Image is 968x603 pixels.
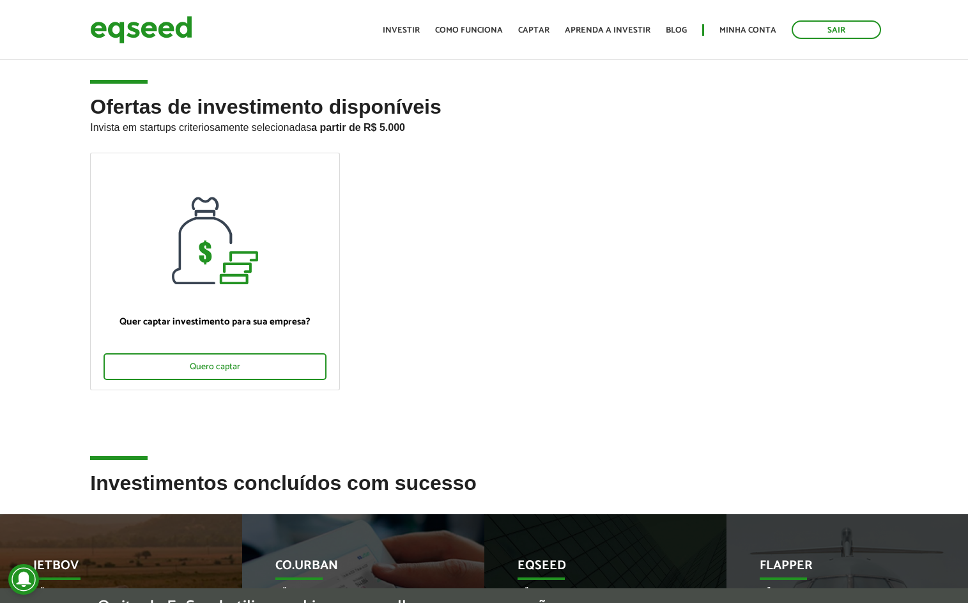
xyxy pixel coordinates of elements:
[435,26,503,34] a: Como funciona
[275,586,431,599] p: R$ 1.220.007,00
[518,586,673,599] p: R$ 7.500.000,00
[760,558,916,580] p: Flapper
[33,586,189,599] p: R$ 1.605.000,00
[666,26,687,34] a: Blog
[311,122,405,133] strong: a partir de R$ 5.000
[275,558,431,580] p: Co.Urban
[518,558,673,580] p: EqSeed
[90,153,340,390] a: Quer captar investimento para sua empresa? Quero captar
[518,26,549,34] a: Captar
[760,586,916,599] p: R$ 5.150.000,00
[90,96,878,153] h2: Ofertas de investimento disponíveis
[90,118,878,134] p: Invista em startups criteriosamente selecionadas
[90,472,878,514] h2: Investimentos concluídos com sucesso
[104,316,327,328] p: Quer captar investimento para sua empresa?
[719,26,776,34] a: Minha conta
[90,13,192,47] img: EqSeed
[33,558,189,580] p: JetBov
[383,26,420,34] a: Investir
[565,26,650,34] a: Aprenda a investir
[104,353,327,380] div: Quero captar
[792,20,881,39] a: Sair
